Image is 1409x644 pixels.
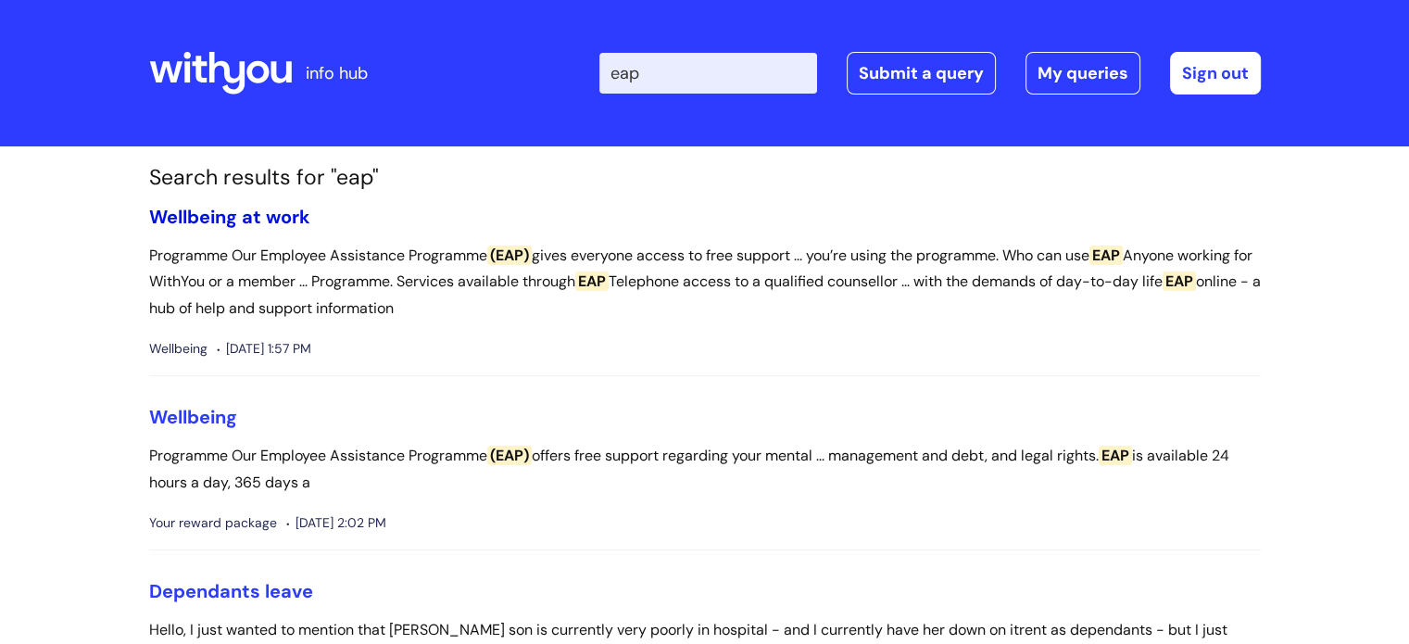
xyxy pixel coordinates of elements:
[575,271,609,291] span: EAP
[487,446,532,465] span: (EAP)
[149,443,1261,497] p: Programme Our Employee Assistance Programme offers free support regarding your mental ... managem...
[599,52,1261,95] div: | -
[1025,52,1140,95] a: My queries
[1089,246,1123,265] span: EAP
[599,53,817,94] input: Search
[149,511,277,535] span: Your reward package
[149,243,1261,322] p: Programme Our Employee Assistance Programme gives everyone access to free support ... you’re usin...
[149,165,1261,191] h1: Search results for "eap"
[306,58,368,88] p: info hub
[149,337,208,360] span: Wellbeing
[1099,446,1132,465] span: EAP
[286,511,386,535] span: [DATE] 2:02 PM
[217,337,311,360] span: [DATE] 1:57 PM
[1163,271,1196,291] span: EAP
[149,579,313,603] a: Dependants leave
[847,52,996,95] a: Submit a query
[149,205,310,229] a: Wellbeing at work
[487,246,532,265] span: (EAP)
[149,405,237,429] a: Wellbeing
[1170,52,1261,95] a: Sign out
